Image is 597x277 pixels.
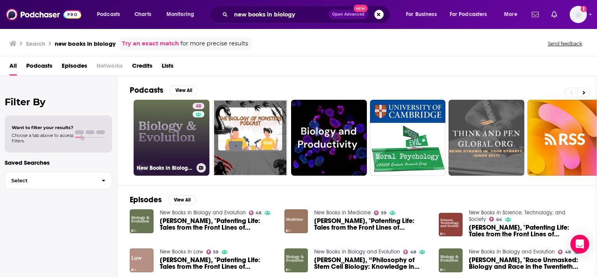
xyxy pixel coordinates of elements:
span: Podcasts [97,9,120,20]
a: All [9,59,17,76]
span: [PERSON_NAME], "Patenting Life: Tales from the Front Lines of Intellectual Property and the New B... [469,224,584,237]
button: Select [5,172,112,189]
h2: Filter By [5,96,112,108]
a: Show notifications dropdown [548,8,560,21]
button: View All [168,195,196,205]
a: New Books in Biology and Evolution [469,248,555,255]
button: open menu [91,8,130,21]
span: [PERSON_NAME], "Patenting Life: Tales from the Front Lines of Intellectual Property and the New B... [160,257,275,270]
a: New Books in Biology and Evolution [314,248,400,255]
a: 48New Books in Biology and Evolution [134,100,209,176]
span: [PERSON_NAME], "Patenting Life: Tales from the Front Lines of Intellectual Property and the New B... [160,218,275,231]
h3: Search [26,40,45,47]
a: Michael Yudell, "Race Unmasked: Biology and Race in the Twentieth Century" (Columbia UP, 2018) [469,257,584,270]
button: Send feedback [545,40,584,47]
a: New Books in Science, Technology, and Society [469,209,565,223]
a: 48 [249,210,262,215]
span: 48 [565,250,571,254]
h3: New Books in Biology and Evolution [137,165,193,171]
p: Saved Searches [5,159,112,166]
span: Logged in as PUPPublicity [570,6,587,23]
span: For Business [406,9,437,20]
a: 48 [193,103,204,109]
h3: new books in biology [55,40,116,47]
a: 59 [374,210,386,215]
span: 59 [381,211,386,215]
span: 64 [496,218,502,221]
span: 48 [410,250,416,254]
a: Melinda B. Fagan, “Philosophy of Stem Cell Biology: Knowledge in Flesh and Blood” (Palgrave Macmi... [314,257,429,270]
img: Jorge Goldstein, "Patenting Life: Tales from the Front Lines of Intellectual Property and the New... [130,209,154,233]
span: New [354,5,368,12]
a: 64 [489,217,502,221]
a: Show notifications dropdown [529,8,542,21]
a: Lists [162,59,173,76]
span: More [504,9,517,20]
a: 48 [558,250,571,254]
div: Search podcasts, credits, & more... [217,5,398,23]
a: Podcasts [26,59,52,76]
button: Show profile menu [570,6,587,23]
img: User Profile [570,6,587,23]
img: Michael Yudell, "Race Unmasked: Biology and Race in the Twentieth Century" (Columbia UP, 2018) [439,248,463,272]
span: Choose a tab above to access filters. [12,133,73,144]
img: Jorge Goldstein, "Patenting Life: Tales from the Front Lines of Intellectual Property and the New... [439,213,463,237]
h2: Podcasts [130,85,163,95]
span: [PERSON_NAME], “Philosophy of Stem Cell Biology: Knowledge in Flesh and Blood” (Palgrave Macmilla... [314,257,429,270]
svg: Add a profile image [581,6,587,12]
span: 59 [213,250,218,254]
span: [PERSON_NAME], "Race Unmasked: Biology and Race in the Twentieth Century" (Columbia UP, 2018) [469,257,584,270]
a: Jorge Goldstein, "Patenting Life: Tales from the Front Lines of Intellectual Property and the New... [314,218,429,231]
span: for more precise results [181,39,248,48]
button: open menu [400,8,447,21]
a: Jorge Goldstein, "Patenting Life: Tales from the Front Lines of Intellectual Property and the New... [469,224,584,237]
a: Jorge Goldstein, "Patenting Life: Tales from the Front Lines of Intellectual Property and the New... [160,257,275,270]
a: 48 [403,250,416,254]
span: Networks [97,59,123,76]
a: Jorge Goldstein, "Patenting Life: Tales from the Front Lines of Intellectual Property and the New... [160,218,275,231]
span: Monitoring [166,9,194,20]
button: open menu [499,8,527,21]
a: New Books in Law [160,248,203,255]
a: Try an exact match [122,39,179,48]
a: Credits [132,59,152,76]
span: Open Advanced [332,13,365,16]
img: Jorge Goldstein, "Patenting Life: Tales from the Front Lines of Intellectual Property and the New... [130,248,154,272]
span: 48 [196,103,201,110]
input: Search podcasts, credits, & more... [231,8,329,21]
button: open menu [445,8,499,21]
div: Open Intercom Messenger [570,235,589,254]
span: Charts [134,9,151,20]
a: Charts [129,8,156,21]
a: New Books in Medicine [314,209,371,216]
span: Select [5,178,95,183]
a: New Books in Biology and Evolution [160,209,246,216]
button: View All [170,86,198,95]
a: EpisodesView All [130,195,196,205]
span: [PERSON_NAME], "Patenting Life: Tales from the Front Lines of Intellectual Property and the New B... [314,218,429,231]
img: Melinda B. Fagan, “Philosophy of Stem Cell Biology: Knowledge in Flesh and Blood” (Palgrave Macmi... [284,248,308,272]
button: Open AdvancedNew [329,10,368,19]
span: 48 [256,211,261,215]
img: Podchaser - Follow, Share and Rate Podcasts [6,7,81,22]
a: 59 [206,250,219,254]
a: PodcastsView All [130,85,198,95]
button: open menu [161,8,204,21]
a: Episodes [62,59,87,76]
span: Want to filter your results? [12,125,73,130]
img: Jorge Goldstein, "Patenting Life: Tales from the Front Lines of Intellectual Property and the New... [284,209,308,233]
span: For Podcasters [450,9,487,20]
h2: Episodes [130,195,162,205]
